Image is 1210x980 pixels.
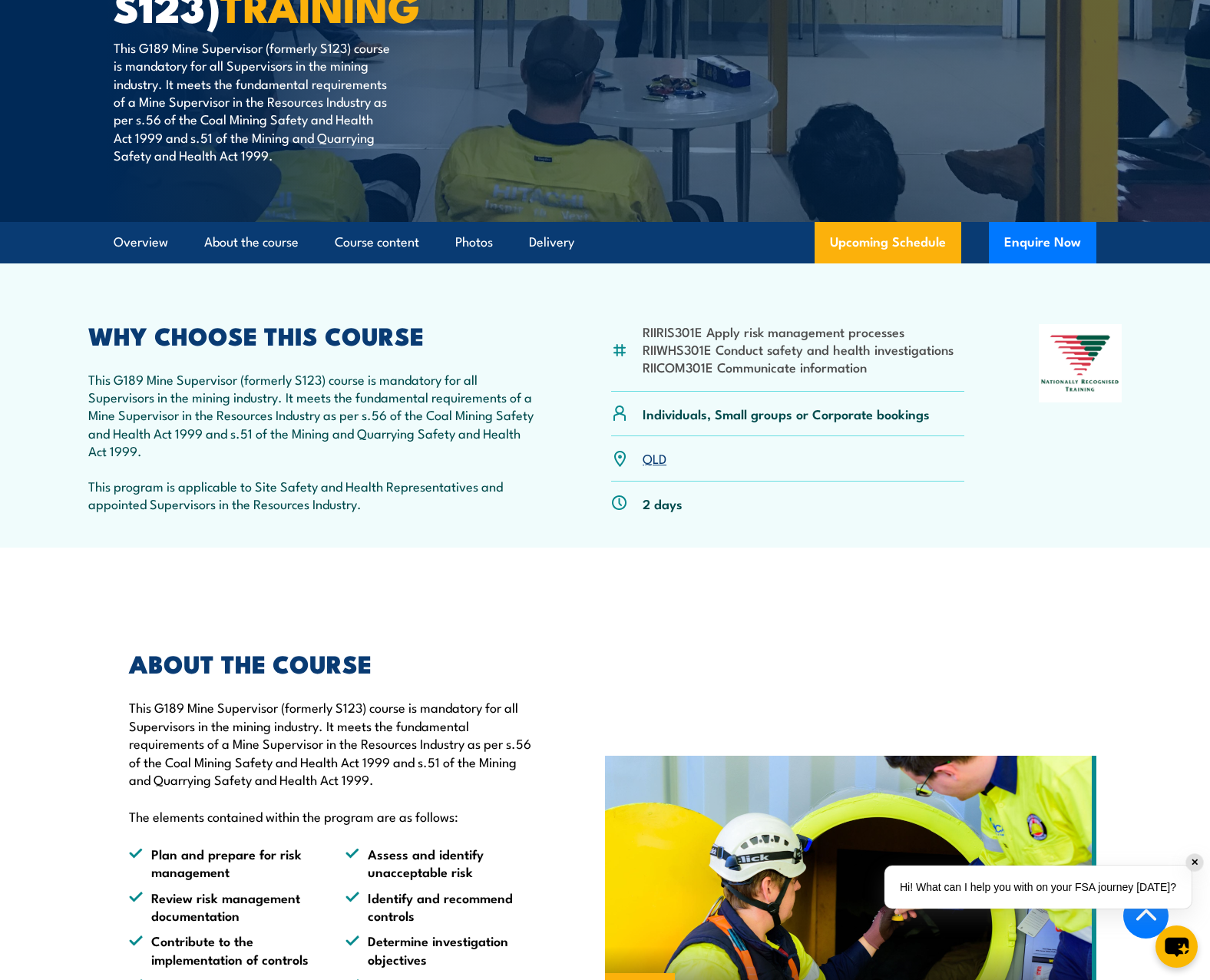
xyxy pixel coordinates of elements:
[643,495,683,512] p: 2 days
[643,405,930,422] p: Individuals, Small groups or Corporate bookings
[643,358,954,376] li: RIICOM301E Communicate information
[88,370,537,460] p: This G189 Mine Supervisor (formerly S123) course is mandatory for all Supervisors in the mining i...
[345,845,534,881] li: Assess and identify unacceptable risk
[129,845,318,881] li: Plan and prepare for risk management
[114,38,394,164] p: This G189 Mine Supervisor (formerly S123) course is mandatory for all Supervisors in the mining i...
[129,698,534,788] p: This G189 Mine Supervisor (formerly S123) course is mandatory for all Supervisors in the mining i...
[129,932,318,968] li: Contribute to the implementation of controls
[129,807,534,825] p: The elements contained within the program are as follows:
[643,340,954,358] li: RIIWHS301E Conduct safety and health investigations
[455,222,493,263] a: Photos
[1186,854,1203,871] div: ✕
[129,652,534,674] h2: ABOUT THE COURSE
[88,477,537,513] p: This program is applicable to Site Safety and Health Representatives and appointed Supervisors in...
[815,222,961,263] a: Upcoming Schedule
[1155,925,1198,968] button: chat-button
[884,866,1192,909] div: Hi! What can I help you with on your FSA journey [DATE]?
[643,323,954,340] li: RIIRIS301E Apply risk management processes
[335,222,419,263] a: Course content
[114,222,168,263] a: Overview
[1039,324,1122,402] img: Nationally Recognised Training logo.
[88,324,537,346] h2: WHY CHOOSE THIS COURSE
[345,889,534,925] li: Identify and recommend controls
[989,222,1096,263] button: Enquire Now
[529,222,574,263] a: Delivery
[345,932,534,968] li: Determine investigation objectives
[129,889,318,925] li: Review risk management documentation
[204,222,299,263] a: About the course
[643,449,666,467] a: QLD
